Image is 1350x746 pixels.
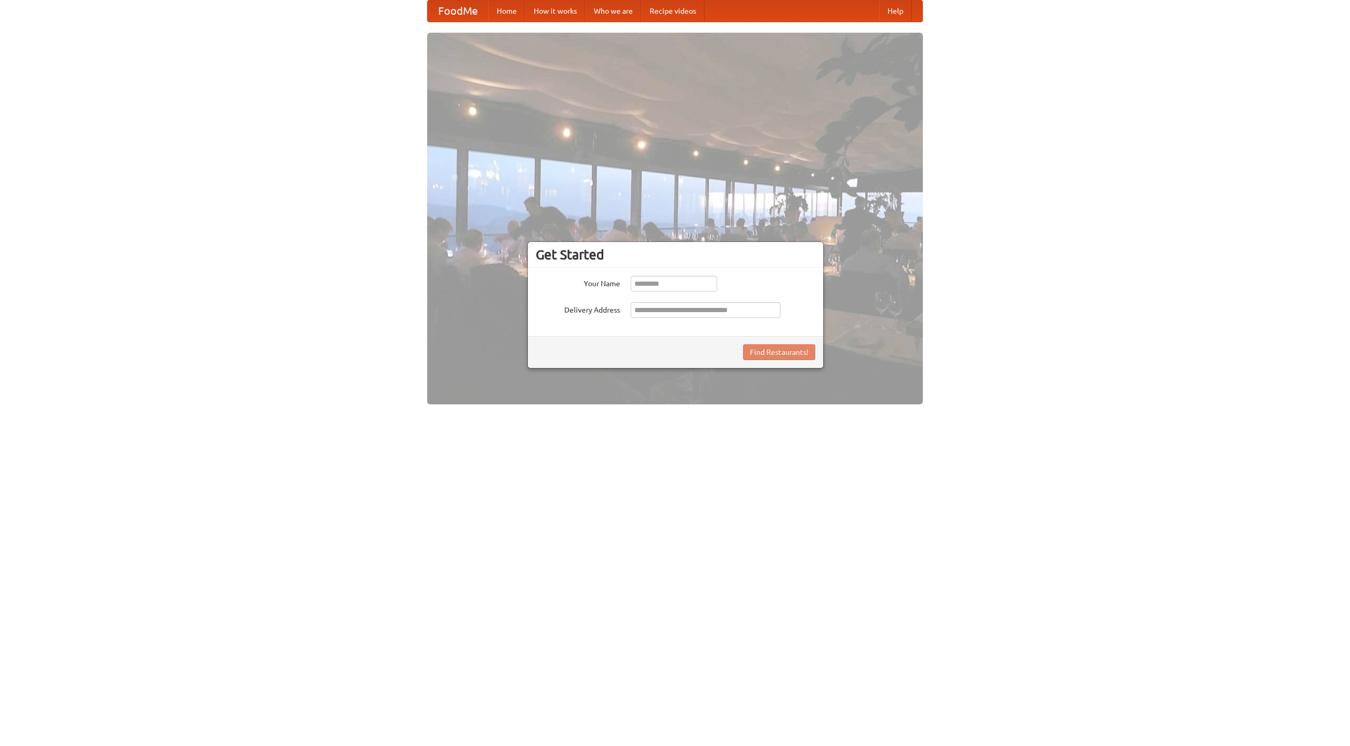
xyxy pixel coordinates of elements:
a: How it works [525,1,585,22]
label: Your Name [536,276,620,289]
a: Help [879,1,912,22]
a: Home [488,1,525,22]
a: Recipe videos [641,1,705,22]
button: Find Restaurants! [743,344,815,360]
a: FoodMe [428,1,488,22]
label: Delivery Address [536,302,620,315]
h3: Get Started [536,247,815,263]
a: Who we are [585,1,641,22]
